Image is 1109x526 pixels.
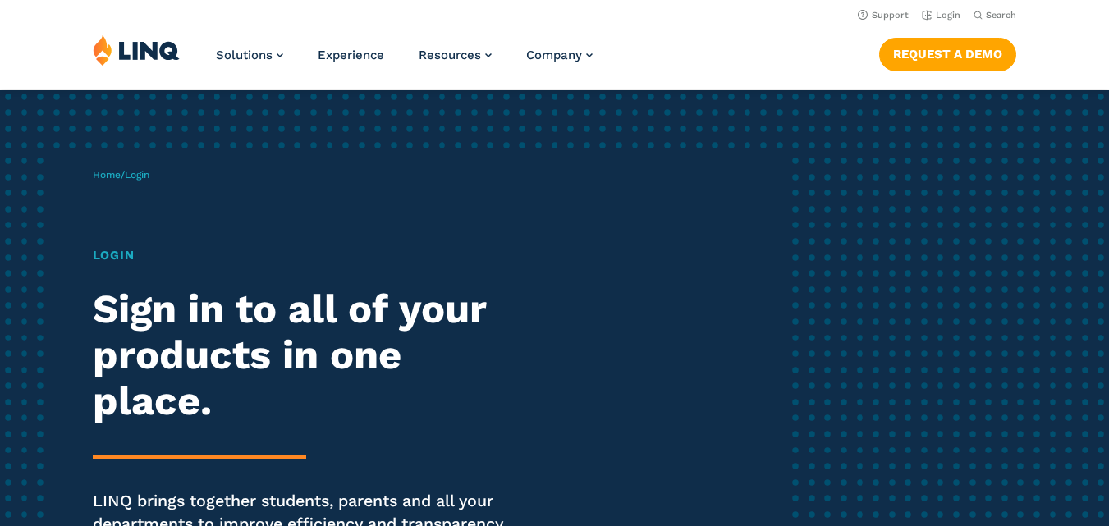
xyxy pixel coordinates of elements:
a: Experience [318,48,384,62]
a: Company [526,48,593,62]
span: Solutions [216,48,273,62]
a: Support [858,10,909,21]
h1: Login [93,246,520,265]
img: LINQ | K‑12 Software [93,34,180,66]
span: Search [986,10,1016,21]
a: Solutions [216,48,283,62]
span: Resources [419,48,481,62]
button: Open Search Bar [974,9,1016,21]
h2: Sign in to all of your products in one place. [93,286,520,424]
a: Home [93,169,121,181]
span: / [93,169,149,181]
a: Request a Demo [879,38,1016,71]
a: Resources [419,48,492,62]
nav: Primary Navigation [216,34,593,89]
nav: Button Navigation [879,34,1016,71]
a: Login [922,10,960,21]
span: Login [125,169,149,181]
span: Company [526,48,582,62]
